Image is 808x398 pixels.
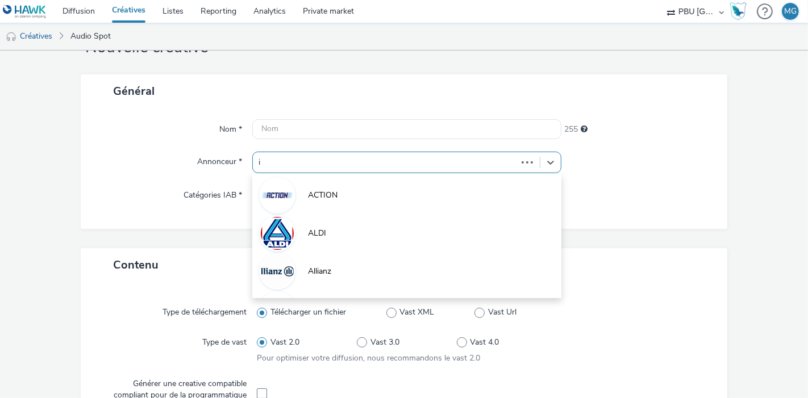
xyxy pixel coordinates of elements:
label: Type de téléchargement [158,302,251,318]
label: Type de vast [198,332,251,348]
span: Vast 3.0 [370,337,399,348]
span: Télécharger un fichier [270,307,346,318]
img: undefined Logo [3,5,47,19]
span: Vast XML [399,307,434,318]
span: Vast Url [488,307,517,318]
a: Audio Spot [65,23,116,50]
label: Annonceur * [193,152,247,167]
span: Pour optimiser votre diffusion, nous recommandons le vast 2.0 [257,353,480,363]
img: Hawk Academy [730,2,747,20]
span: Vast 4.0 [470,337,499,348]
label: Nom * [215,119,247,135]
img: audio [6,31,17,43]
span: ALDI [308,228,326,239]
div: MG [784,3,797,20]
span: Vast 2.0 [270,337,299,348]
span: 255 [564,124,578,135]
span: ACTION [308,190,338,201]
img: ACTION [261,179,294,212]
span: Allianz [308,266,331,277]
span: Général [113,83,155,99]
img: ASSURANCE PREVENTION [261,293,294,326]
input: Nom [252,119,561,139]
div: 255 caractères maximum [581,124,588,135]
img: ALDI [261,216,294,251]
img: Allianz [261,255,294,288]
label: Catégories IAB * [179,185,247,201]
a: Hawk Academy [730,2,751,20]
span: Contenu [113,257,159,273]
